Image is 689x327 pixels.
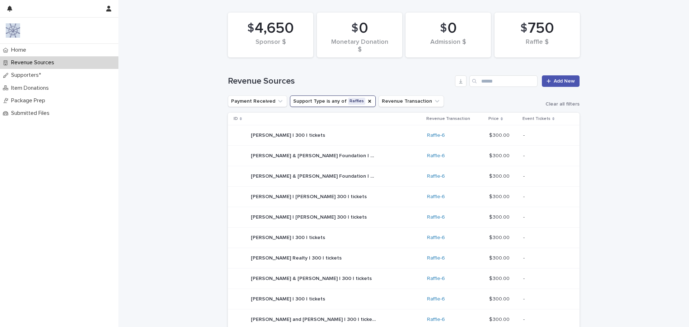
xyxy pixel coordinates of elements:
p: $ 300.00 [489,254,511,261]
p: - [523,315,526,323]
p: $ 300.00 [489,192,511,200]
p: Revenue Sources [8,59,60,66]
p: Event Tickets [522,115,550,123]
tr: [PERSON_NAME] | [PERSON_NAME] 300 | tickets[PERSON_NAME] | [PERSON_NAME] 300 | tickets Raffle-6 $... [228,187,580,207]
tr: [PERSON_NAME] | 300 | tickets[PERSON_NAME] | 300 | tickets Raffle-6 $ 300.00$ 300.00 -- [228,125,580,146]
span: 4,650 [255,19,294,37]
p: [PERSON_NAME] & [PERSON_NAME] Foundation | 300 | tickets [251,151,378,159]
p: - [523,213,526,220]
p: Package Prep [8,97,51,104]
p: - [523,295,526,302]
img: 9nJvCigXQD6Aux1Mxhwl [6,23,20,38]
p: Submitted Files [8,110,55,117]
tr: [PERSON_NAME] | [PERSON_NAME] 300 | tickets[PERSON_NAME] | [PERSON_NAME] 300 | tickets Raffle-6 $... [228,207,580,228]
p: $ 300.00 [489,172,511,179]
button: Revenue Transaction [379,95,444,107]
p: - [523,233,526,241]
span: 750 [528,19,554,37]
p: Item Donations [8,85,55,92]
div: Sponsor $ [240,38,301,53]
p: Revenue Transaction [426,115,470,123]
tr: [PERSON_NAME] | 300 | tickets[PERSON_NAME] | 300 | tickets Raffle-6 $ 300.00$ 300.00 -- [228,289,580,309]
button: Support Type [290,95,376,107]
button: Payment Received [228,95,287,107]
p: [PERSON_NAME] & [PERSON_NAME] Foundation | 300 | tickets [251,172,378,179]
p: $ 300.00 [489,233,511,241]
p: $ 300.00 [489,131,511,139]
a: Raffle-6 [427,194,445,200]
span: 0 [359,19,368,37]
a: Raffle-6 [427,153,445,159]
p: - [523,192,526,200]
p: [PERSON_NAME] | 300 | tickets [251,233,327,241]
span: Add New [554,79,575,84]
p: [PERSON_NAME] | [PERSON_NAME] 300 | tickets [251,192,368,200]
p: - [523,151,526,159]
p: $ 300.00 [489,151,511,159]
a: Raffle-6 [427,214,445,220]
p: [PERSON_NAME] | 300 | tickets [251,131,327,139]
p: $ 300.00 [489,274,511,282]
p: [PERSON_NAME] and [PERSON_NAME] | 300 | tickets [251,315,378,323]
h1: Revenue Sources [228,76,452,87]
p: [PERSON_NAME] | [PERSON_NAME] 300 | tickets [251,213,368,220]
p: [PERSON_NAME] | 300 | tickets [251,295,327,302]
p: Supporters* [8,72,47,79]
p: [PERSON_NAME] Realty | 300 | tickets [251,254,343,261]
p: $ 300.00 [489,295,511,302]
div: Admission $ [418,38,479,53]
button: Clear all filters [540,102,580,107]
span: $ [520,22,527,35]
p: $ 300.00 [489,315,511,323]
a: Raffle-6 [427,235,445,241]
p: Price [488,115,499,123]
div: Raffle $ [507,38,568,53]
p: - [523,172,526,179]
tr: [PERSON_NAME] | 300 | tickets[PERSON_NAME] | 300 | tickets Raffle-6 $ 300.00$ 300.00 -- [228,228,580,248]
p: $ 300.00 [489,213,511,220]
a: Raffle-6 [427,317,445,323]
div: Monetary Donation $ [329,38,390,53]
span: $ [351,22,358,35]
a: Raffle-6 [427,276,445,282]
a: Raffle-6 [427,296,445,302]
p: [PERSON_NAME] & [PERSON_NAME] | 300 | tickets [251,274,373,282]
span: $ [247,22,254,35]
p: - [523,274,526,282]
p: Home [8,47,32,53]
span: Clear all filters [545,102,580,107]
a: Raffle-6 [427,132,445,139]
a: Add New [542,75,580,87]
tr: [PERSON_NAME] Realty | 300 | tickets[PERSON_NAME] Realty | 300 | tickets Raffle-6 $ 300.00$ 300.0... [228,248,580,268]
tr: [PERSON_NAME] & [PERSON_NAME] Foundation | 300 | tickets[PERSON_NAME] & [PERSON_NAME] Foundation ... [228,146,580,166]
p: - [523,254,526,261]
a: Raffle-6 [427,255,445,261]
tr: [PERSON_NAME] & [PERSON_NAME] Foundation | 300 | tickets[PERSON_NAME] & [PERSON_NAME] Foundation ... [228,166,580,187]
span: 0 [447,19,457,37]
p: - [523,131,526,139]
input: Search [469,75,538,87]
span: $ [440,22,447,35]
tr: [PERSON_NAME] & [PERSON_NAME] | 300 | tickets[PERSON_NAME] & [PERSON_NAME] | 300 | tickets Raffle... [228,268,580,289]
a: Raffle-6 [427,173,445,179]
p: ID [234,115,238,123]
